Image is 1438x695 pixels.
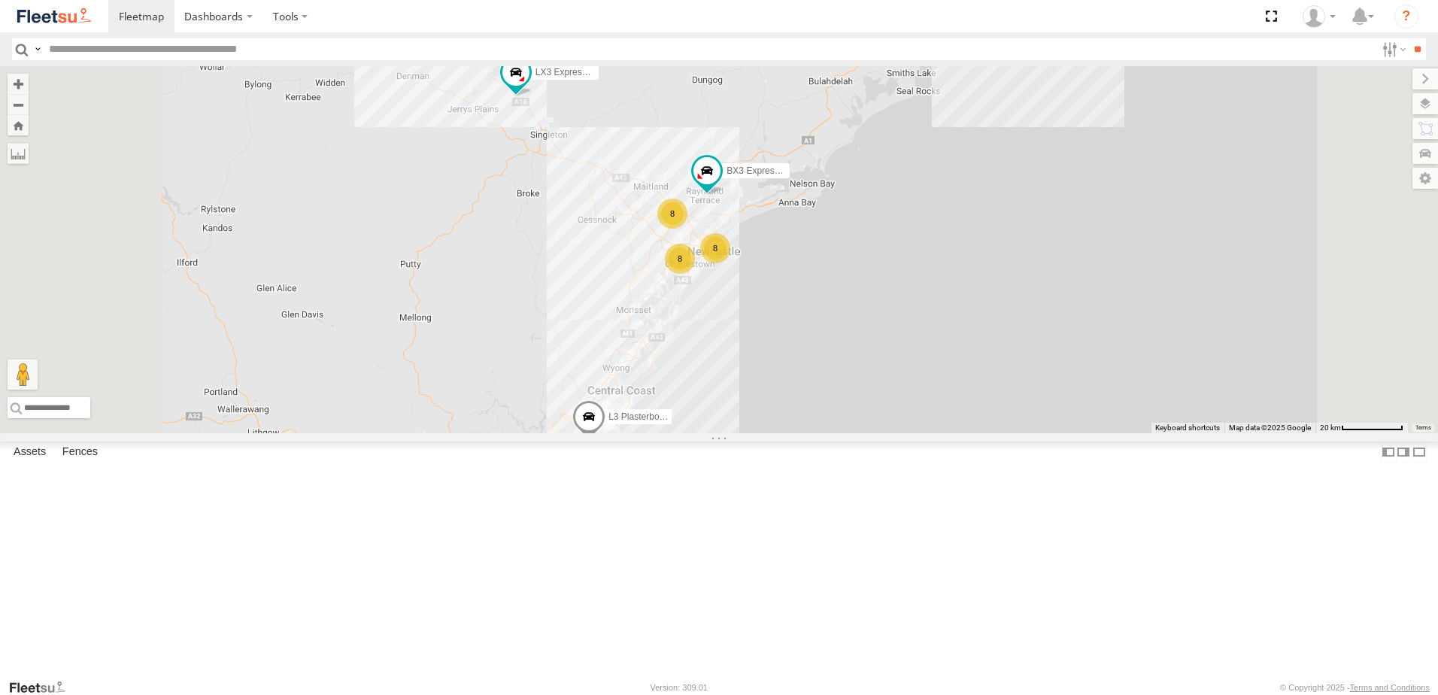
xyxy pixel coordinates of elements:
span: BX3 Express Ute [727,165,795,176]
div: Version: 309.01 [651,683,708,692]
label: Dock Summary Table to the Right [1396,442,1411,463]
div: 8 [665,244,695,274]
button: Map Scale: 20 km per 79 pixels [1315,423,1408,433]
a: Visit our Website [8,680,77,695]
div: Gary Hudson [1297,5,1341,28]
label: Search Query [32,38,44,60]
a: Terms (opens in new tab) [1415,425,1431,431]
button: Keyboard shortcuts [1155,423,1220,433]
label: Fences [55,442,105,463]
div: 8 [657,199,687,229]
button: Drag Pegman onto the map to open Street View [8,360,38,390]
i: ? [1394,5,1418,29]
label: Measure [8,143,29,164]
button: Zoom Home [8,115,29,135]
span: Map data ©2025 Google [1229,423,1311,432]
span: LX3 Express Ute [535,67,603,77]
span: L3 Plasterboard Truck [608,411,696,422]
img: fleetsu-logo-horizontal.svg [15,6,93,26]
a: Terms and Conditions [1350,683,1430,692]
label: Hide Summary Table [1412,442,1427,463]
label: Map Settings [1412,168,1438,189]
div: © Copyright 2025 - [1280,683,1430,692]
label: Assets [6,442,53,463]
button: Zoom out [8,94,29,115]
label: Dock Summary Table to the Left [1381,442,1396,463]
div: 8 [700,233,730,263]
span: 20 km [1320,423,1341,432]
button: Zoom in [8,74,29,94]
label: Search Filter Options [1376,38,1409,60]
